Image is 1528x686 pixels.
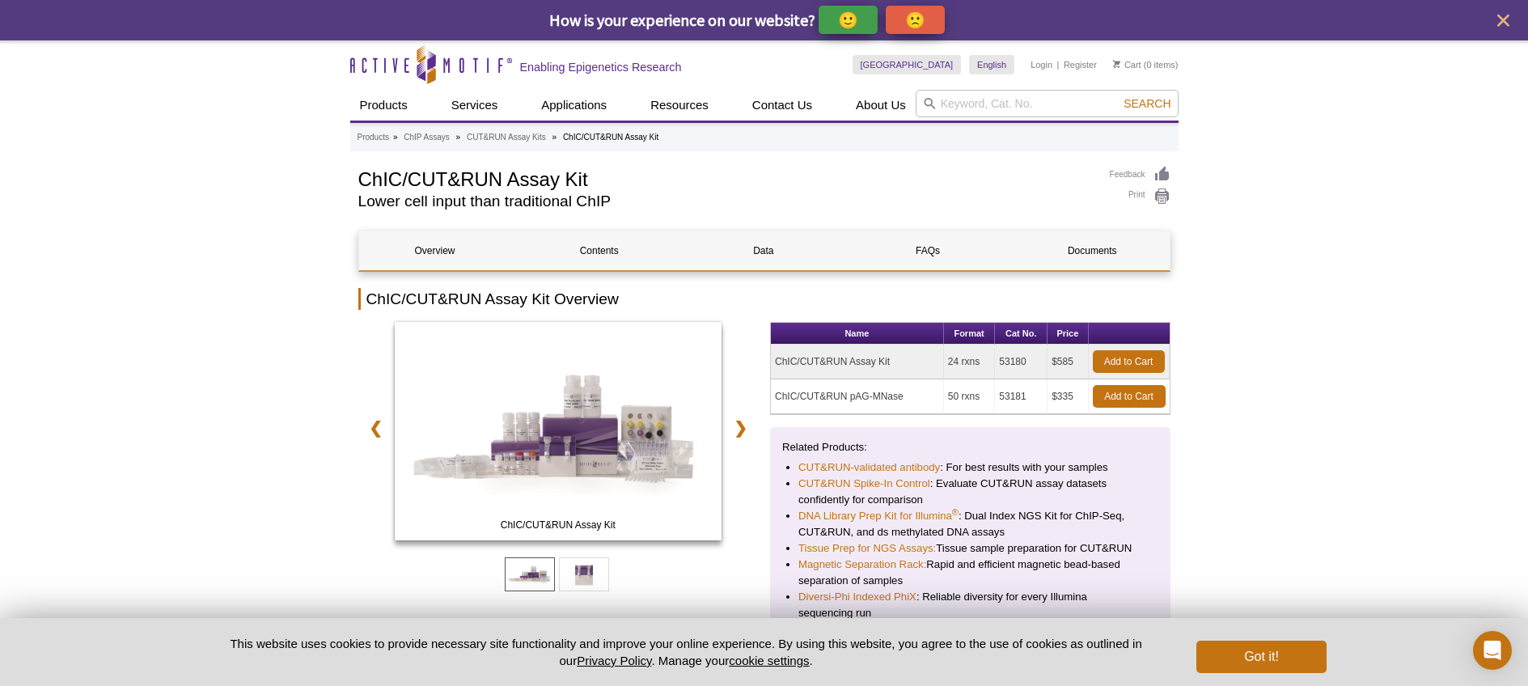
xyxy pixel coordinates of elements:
li: Rapid and efficient magnetic bead-based separation of samples [798,557,1142,589]
th: Name [771,323,944,345]
a: Add to Cart [1093,385,1166,408]
button: cookie settings [729,654,809,667]
td: 24 rxns [944,345,995,379]
td: $335 [1048,379,1088,414]
h2: ChIC/CUT&RUN Assay Kit Overview [358,288,1170,310]
td: ChIC/CUT&RUN Assay Kit [771,345,944,379]
li: : Reliable diversity for every Illumina sequencing run [798,589,1142,621]
p: Related Products: [782,439,1158,455]
a: Resources [641,90,718,121]
p: 🙂 [838,10,858,30]
span: Search [1124,97,1170,110]
a: Add to Cart [1093,350,1165,373]
a: Privacy Policy [577,654,651,667]
a: ❮ [358,409,393,447]
input: Keyword, Cat. No. [916,90,1179,117]
th: Format [944,323,995,345]
sup: ® [952,507,959,517]
h1: ChIC/CUT&RUN Assay Kit [358,166,1094,190]
a: ChIP Assays [404,130,450,145]
a: Cart [1113,59,1141,70]
td: $585 [1048,345,1088,379]
li: » [393,133,398,142]
a: About Us [846,90,916,121]
p: This website uses cookies to provide necessary site functionality and improve your online experie... [202,635,1170,669]
th: Price [1048,323,1088,345]
td: ChIC/CUT&RUN pAG-MNase [771,379,944,414]
a: Diversi-Phi Indexed PhiX [798,589,916,605]
th: Cat No. [995,323,1048,345]
a: ❯ [723,409,758,447]
a: CUT&RUN Assay Kits [467,130,546,145]
a: Register [1064,59,1097,70]
li: ChIC/CUT&RUN Assay Kit [563,133,658,142]
a: Contact Us [743,90,822,121]
button: Search [1119,96,1175,111]
li: » [552,133,557,142]
a: English [969,55,1014,74]
img: Your Cart [1113,60,1120,68]
li: » [456,133,461,142]
a: ChIC/CUT&RUN Assay Kit [395,322,722,545]
h2: Enabling Epigenetics Research [520,60,682,74]
a: Contents [523,231,675,270]
li: : Evaluate CUT&RUN assay datasets confidently for comparison [798,476,1142,508]
a: CUT&RUN-validated antibody [798,459,940,476]
a: Products [350,90,417,121]
a: Overview [359,231,511,270]
a: Products [358,130,389,145]
span: ChIC/CUT&RUN Assay Kit [398,517,718,533]
a: Applications [531,90,616,121]
img: ChIC/CUT&RUN Assay Kit [395,322,722,540]
a: Login [1031,59,1052,70]
li: : Dual Index NGS Kit for ChIP-Seq, CUT&RUN, and ds methylated DNA assays [798,508,1142,540]
li: (0 items) [1113,55,1179,74]
td: 50 rxns [944,379,995,414]
a: Services [442,90,508,121]
span: How is your experience on our website? [549,10,815,30]
a: Magnetic Separation Rack: [798,557,926,573]
button: Got it! [1196,641,1326,673]
a: Print [1110,188,1170,205]
h2: Lower cell input than traditional ChIP [358,194,1094,209]
a: Documents [1016,231,1168,270]
li: | [1057,55,1060,74]
li: Tissue sample preparation for CUT&RUN [798,540,1142,557]
a: [GEOGRAPHIC_DATA] [853,55,962,74]
td: 53181 [995,379,1048,414]
a: Data [688,231,840,270]
li: : For best results with your samples [798,459,1142,476]
div: Open Intercom Messenger [1473,631,1512,670]
td: 53180 [995,345,1048,379]
p: 🙁 [905,10,925,30]
a: Feedback [1110,166,1170,184]
a: FAQs [852,231,1004,270]
a: Tissue Prep for NGS Assays: [798,540,936,557]
a: CUT&RUN Spike-In Control [798,476,930,492]
button: close [1493,11,1513,31]
a: DNA Library Prep Kit for Illumina® [798,508,959,524]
